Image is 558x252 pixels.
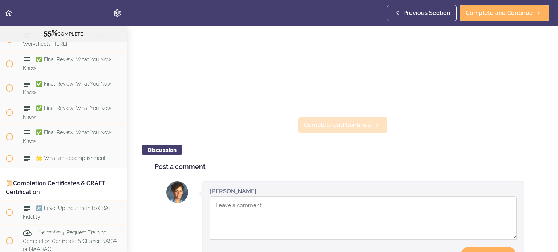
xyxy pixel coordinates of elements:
[23,205,115,219] span: 🆙 Level Up: Your Path to CRAFT Fidelity
[23,81,111,95] span: ✅ Final Review: What You Now Know
[23,105,111,119] span: ✅ Final Review: What You Now Know
[113,9,122,17] svg: Settings Menu
[460,5,549,21] a: Complete and Continue
[9,29,118,38] div: COMPLETE
[23,129,111,144] span: ✅ Final Review: What You Now Know
[304,121,371,129] span: Complete and Continue
[210,196,517,240] textarea: Comment box
[23,57,111,71] span: ✅ Final Review: What You Now Know
[23,230,118,252] span: 「✔ ᵛᵉʳᶦᶠᶦᵉᵈ」Request Training Completion Certificate & CEs for NASW or NAADAC
[4,9,13,17] svg: Back to course curriculum
[142,145,182,155] div: Discussion
[155,163,530,170] h4: Post a comment
[44,29,57,37] span: 55%
[36,155,107,161] span: 🌟 What an accomplishment!
[466,9,533,17] span: Complete and Continue
[166,181,188,203] img: Delia Herman
[403,9,450,17] span: Previous Section
[298,117,388,133] a: Complete and Continue
[387,5,457,21] a: Previous Section
[210,187,256,195] div: [PERSON_NAME]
